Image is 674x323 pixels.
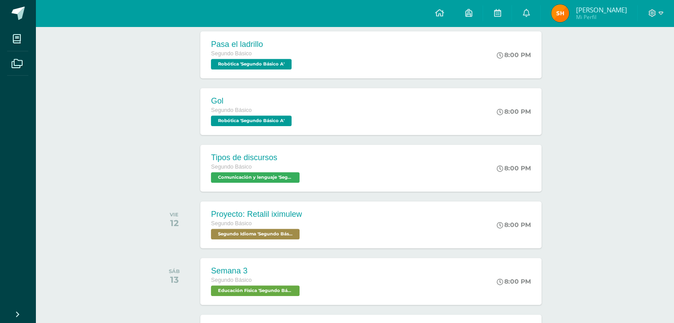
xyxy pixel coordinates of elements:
[211,277,252,283] span: Segundo Básico
[211,153,302,162] div: Tipos de discursos
[211,50,252,57] span: Segundo Básico
[211,220,252,227] span: Segundo Básico
[170,218,179,228] div: 12
[169,268,180,274] div: SÁB
[497,108,531,115] div: 8:00 PM
[211,164,252,170] span: Segundo Básico
[170,211,179,218] div: VIE
[497,221,531,229] div: 8:00 PM
[211,96,294,106] div: Gol
[169,274,180,285] div: 13
[211,172,300,183] span: Comunicación y lenguaje 'Segundo Básico A'
[211,115,292,126] span: Robótica 'Segundo Básico A'
[211,107,252,113] span: Segundo Básico
[211,285,300,296] span: Educación Física 'Segundo Básico A'
[576,13,627,21] span: Mi Perfil
[497,277,531,285] div: 8:00 PM
[576,5,627,14] span: [PERSON_NAME]
[211,59,292,69] span: Robótica 'Segundo Básico A'
[211,229,300,239] span: Segundo Idioma 'Segundo Básico A'
[551,4,569,22] img: 869aa223b515ac158a5cbb52e2c181c2.png
[211,266,302,276] div: Semana 3
[497,164,531,172] div: 8:00 PM
[211,40,294,49] div: Pasa el ladrillo
[211,210,302,219] div: Proyecto: Retalil iximulew
[497,51,531,59] div: 8:00 PM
